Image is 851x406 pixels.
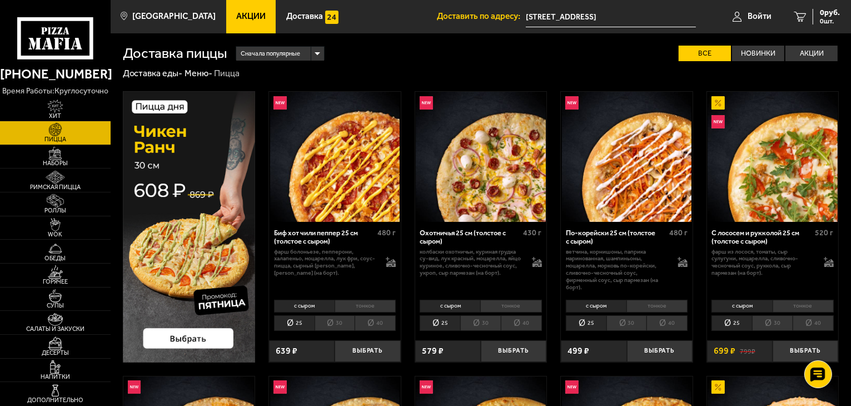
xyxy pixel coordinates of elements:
button: Выбрать [335,340,400,362]
p: фарш болоньезе, пепперони, халапеньо, моцарелла, лук фри, соус-пицца, сырный [PERSON_NAME], [PERS... [274,249,377,277]
span: 430 г [524,228,542,237]
img: Акционный [711,380,725,394]
img: Новинка [420,96,433,110]
li: 25 [711,315,752,331]
div: По-корейски 25 см (толстое с сыром) [566,229,666,246]
img: С лососем и рукколой 25 см (толстое с сыром) [708,92,838,222]
span: улица Бутлерова, 11к3, подъезд 3 [526,7,696,27]
li: тонкое [773,300,834,313]
img: Акционный [711,96,725,110]
label: Новинки [732,46,784,62]
img: Новинка [711,115,725,128]
span: 480 г [669,228,688,237]
img: Новинка [565,96,579,110]
p: колбаски охотничьи, куриная грудка су-вид, лук красный, моцарелла, яйцо куриное, сливочно-чесночн... [420,249,522,277]
li: 30 [752,315,793,331]
span: 0 руб. [820,9,840,17]
p: фарш из лосося, томаты, сыр сулугуни, моцарелла, сливочно-чесночный соус, руккола, сыр пармезан (... [711,249,814,277]
button: Выбрать [773,340,838,362]
span: Акции [236,12,266,21]
span: 639 ₽ [276,346,297,355]
div: Охотничья 25 см (толстое с сыром) [420,229,520,246]
img: Новинка [273,380,287,394]
span: Доставка [286,12,323,21]
span: [GEOGRAPHIC_DATA] [132,12,216,21]
li: с сыром [711,300,772,313]
button: Выбрать [627,340,693,362]
li: 40 [355,315,396,331]
div: Биф хот чили пеппер 25 см (толстое с сыром) [274,229,375,246]
img: 15daf4d41897b9f0e9f617042186c801.svg [325,11,339,24]
span: 499 ₽ [568,346,589,355]
p: ветчина, корнишоны, паприка маринованная, шампиньоны, моцарелла, морковь по-корейски, сливочно-че... [566,249,669,291]
button: Выбрать [481,340,546,362]
div: Пицца [214,68,240,80]
li: с сыром [566,300,626,313]
span: Сначала популярные [241,46,300,62]
li: 25 [420,315,460,331]
li: 40 [646,315,688,331]
li: тонкое [480,300,541,313]
span: 699 ₽ [714,346,735,355]
li: 25 [566,315,606,331]
li: 30 [606,315,647,331]
li: с сыром [420,300,480,313]
a: НовинкаОхотничья 25 см (толстое с сыром) [415,92,547,222]
li: с сыром [274,300,335,313]
input: Ваш адрес доставки [526,7,696,27]
span: 520 г [815,228,834,237]
a: АкционныйНовинкаС лососем и рукколой 25 см (толстое с сыром) [707,92,839,222]
img: Новинка [128,380,141,394]
li: 40 [501,315,542,331]
li: 25 [274,315,315,331]
label: Акции [785,46,838,62]
s: 799 ₽ [740,346,755,355]
li: 40 [793,315,834,331]
span: Войти [748,12,772,21]
li: 30 [315,315,355,331]
div: С лососем и рукколой 25 см (толстое с сыром) [711,229,812,246]
li: тонкое [626,300,688,313]
span: Доставить по адресу: [437,12,526,21]
span: 579 ₽ [422,346,444,355]
img: Новинка [420,380,433,394]
li: 30 [460,315,501,331]
img: Новинка [565,380,579,394]
a: Доставка еды- [123,68,183,78]
img: Охотничья 25 см (толстое с сыром) [416,92,546,222]
li: тонкое [335,300,396,313]
a: НовинкаБиф хот чили пеппер 25 см (толстое с сыром) [269,92,401,222]
span: 480 г [377,228,396,237]
img: Новинка [273,96,287,110]
label: Все [679,46,731,62]
img: По-корейски 25 см (толстое с сыром) [562,92,692,222]
img: Биф хот чили пеппер 25 см (толстое с сыром) [270,92,400,222]
span: 0 шт. [820,18,840,24]
a: Меню- [185,68,212,78]
h1: Доставка пиццы [123,46,227,61]
a: НовинкаПо-корейски 25 см (толстое с сыром) [561,92,693,222]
